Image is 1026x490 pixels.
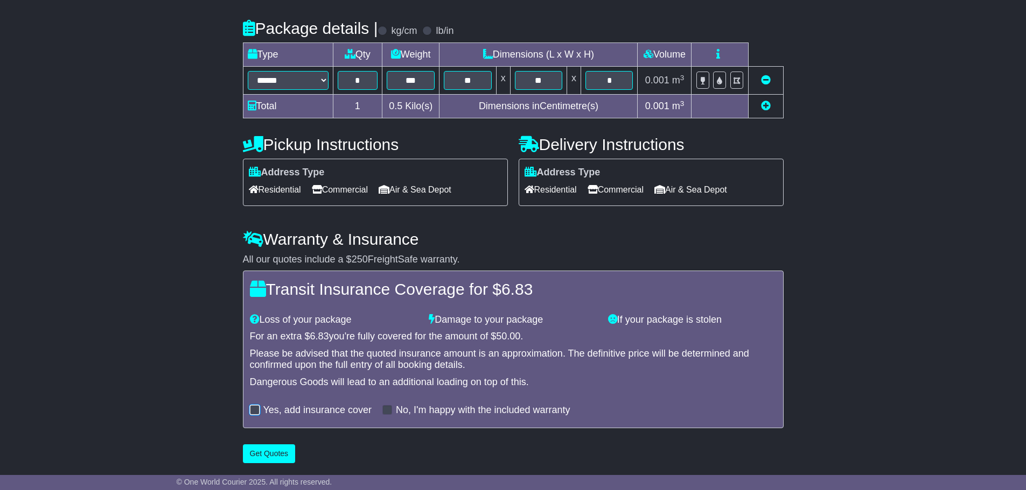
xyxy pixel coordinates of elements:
span: Air & Sea Depot [654,181,727,198]
span: 6.83 [310,331,329,342]
h4: Delivery Instructions [519,136,784,153]
label: lb/in [436,25,453,37]
td: Dimensions (L x W x H) [439,43,638,67]
div: Damage to your package [423,314,603,326]
label: kg/cm [391,25,417,37]
div: If your package is stolen [603,314,782,326]
span: 50.00 [496,331,520,342]
sup: 3 [680,74,685,82]
label: Address Type [525,167,601,179]
h4: Pickup Instructions [243,136,508,153]
button: Get Quotes [243,444,296,463]
sup: 3 [680,100,685,108]
h4: Warranty & Insurance [243,230,784,248]
span: 0.001 [645,75,669,86]
label: Yes, add insurance cover [263,404,372,416]
div: Dangerous Goods will lead to an additional loading on top of this. [250,377,777,388]
h4: Package details | [243,19,378,37]
span: 6.83 [501,280,533,298]
label: Address Type [249,167,325,179]
span: © One World Courier 2025. All rights reserved. [177,478,332,486]
span: 250 [352,254,368,265]
td: Total [243,95,333,118]
label: No, I'm happy with the included warranty [396,404,570,416]
div: For an extra $ you're fully covered for the amount of $ . [250,331,777,343]
span: Residential [249,181,301,198]
span: Commercial [312,181,368,198]
div: All our quotes include a $ FreightSafe warranty. [243,254,784,266]
td: 1 [333,95,382,118]
span: 0.5 [389,101,402,111]
td: x [567,67,581,95]
div: Loss of your package [245,314,424,326]
td: Volume [638,43,692,67]
td: x [496,67,510,95]
td: Kilo(s) [382,95,439,118]
span: m [672,101,685,111]
td: Dimensions in Centimetre(s) [439,95,638,118]
td: Qty [333,43,382,67]
h4: Transit Insurance Coverage for $ [250,280,777,298]
td: Type [243,43,333,67]
span: 0.001 [645,101,669,111]
span: Residential [525,181,577,198]
span: Commercial [588,181,644,198]
span: Air & Sea Depot [379,181,451,198]
td: Weight [382,43,439,67]
div: Please be advised that the quoted insurance amount is an approximation. The definitive price will... [250,348,777,371]
span: m [672,75,685,86]
a: Add new item [761,101,771,111]
a: Remove this item [761,75,771,86]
